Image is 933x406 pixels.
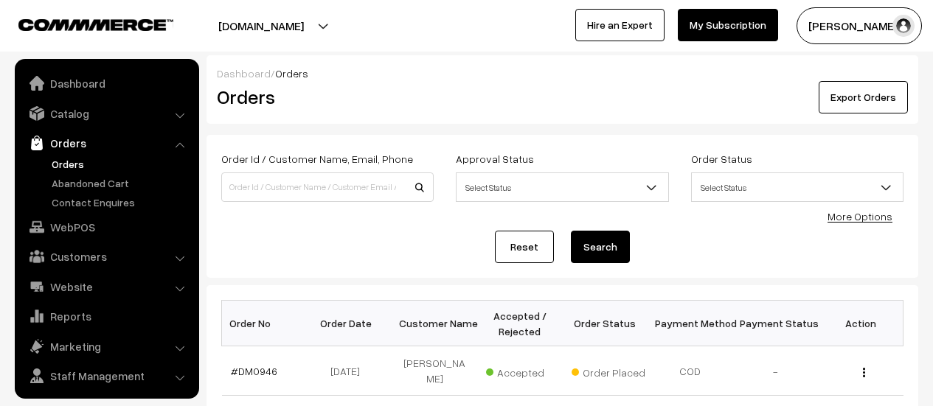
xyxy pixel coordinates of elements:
th: Payment Method [648,301,733,346]
a: Reset [495,231,554,263]
div: / [217,66,908,81]
button: [PERSON_NAME] [797,7,922,44]
th: Order Date [307,301,392,346]
td: [DATE] [307,346,392,396]
a: More Options [828,210,892,223]
a: Dashboard [18,70,194,97]
a: Reports [18,303,194,329]
label: Order Id / Customer Name, Email, Phone [221,151,413,167]
h2: Orders [217,85,432,108]
a: Staff Management [18,363,194,389]
button: Export Orders [819,81,908,113]
td: - [733,346,819,396]
a: Website [18,273,194,300]
td: [PERSON_NAME] [392,346,478,396]
span: Accepted [486,361,560,380]
td: COD [648,346,733,396]
span: Orders [275,67,308,80]
a: Hire an Expert [575,9,665,41]
span: Select Status [456,172,668,202]
th: Payment Status [733,301,819,346]
button: Search [571,231,630,263]
img: Menu [863,368,865,377]
button: [DOMAIN_NAME] [167,7,355,44]
th: Order Status [563,301,648,346]
span: Select Status [457,175,667,200]
th: Action [818,301,903,346]
span: Select Status [692,175,903,200]
a: COMMMERCE [18,15,148,32]
a: Marketing [18,333,194,360]
label: Order Status [691,151,752,167]
img: COMMMERCE [18,19,173,30]
a: Orders [18,130,194,156]
a: Catalog [18,100,194,127]
img: user [892,15,915,37]
span: Order Placed [572,361,645,380]
input: Order Id / Customer Name / Customer Email / Customer Phone [221,172,434,202]
th: Accepted / Rejected [477,301,563,346]
a: My Subscription [678,9,778,41]
a: Contact Enquires [48,195,194,210]
th: Order No [222,301,308,346]
a: Orders [48,156,194,172]
a: Customers [18,243,194,270]
th: Customer Name [392,301,478,346]
label: Approval Status [456,151,534,167]
span: Select Status [691,172,903,202]
a: WebPOS [18,214,194,240]
a: Dashboard [217,67,271,80]
a: #DM0946 [231,365,277,377]
a: Abandoned Cart [48,175,194,191]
